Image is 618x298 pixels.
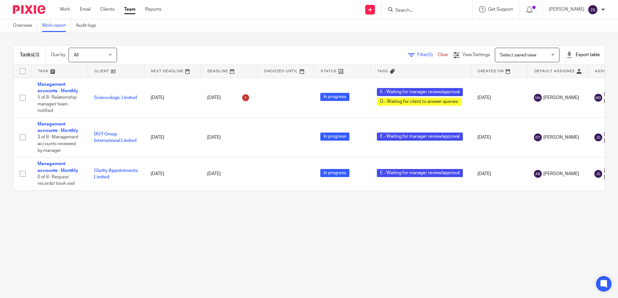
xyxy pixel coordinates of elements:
[377,169,463,177] span: E - Waiting for manager review/approval
[37,82,78,93] a: Management accounts - Monthly
[377,88,463,96] span: E - Waiting for manager review/approval
[60,6,70,13] a: Work
[594,134,602,141] img: svg%3E
[94,95,137,100] a: Sciencelogic Limited
[428,53,433,57] span: (5)
[594,170,602,178] img: svg%3E
[37,175,75,186] span: 0 of 8 · Request records/ book visit
[20,52,39,58] h1: Tasks
[377,133,463,141] span: E - Waiting for manager review/approval
[594,94,602,102] img: svg%3E
[207,171,251,177] div: [DATE]
[80,6,91,13] a: Email
[588,5,598,15] img: svg%3E
[145,6,161,13] a: Reports
[471,117,527,157] td: [DATE]
[462,53,490,57] span: View Settings
[124,6,135,13] a: Team
[320,93,349,101] span: In progress
[417,53,438,57] span: Filter
[207,93,251,103] div: [DATE]
[13,19,37,32] a: Overview
[13,5,45,14] img: Pixie
[37,162,78,173] a: Management accounts - Monthly
[144,117,201,157] td: [DATE]
[377,98,461,106] span: D - Waiting for client to answer queries
[37,135,79,153] span: 3 of 8 · Management accounts reviewed by manager
[33,52,39,57] span: (3)
[534,170,542,178] img: svg%3E
[94,132,136,143] a: DOT Group International Limited
[94,168,138,179] a: Clarity Appointments Limited
[438,53,448,57] a: Clear
[377,69,388,73] span: Tags
[543,134,579,141] span: [PERSON_NAME]
[100,6,114,13] a: Clients
[471,157,527,190] td: [DATE]
[207,134,251,141] div: [DATE]
[37,122,78,133] a: Management accounts - Monthly
[37,95,77,113] span: 5 of 8 · Relationship manager/ team notified
[74,53,79,57] span: All
[543,94,579,101] span: [PERSON_NAME]
[488,7,513,12] span: Get Support
[395,8,453,14] input: Search
[51,52,65,58] p: Due by
[320,133,349,141] span: In progress
[566,52,600,58] div: Export table
[144,157,201,190] td: [DATE]
[76,19,101,32] a: Audit logs
[534,134,542,141] img: svg%3E
[534,94,542,102] img: svg%3E
[320,169,349,177] span: In progress
[471,78,527,117] td: [DATE]
[500,53,536,57] span: Select saved view
[543,171,579,177] span: [PERSON_NAME]
[144,78,201,117] td: [DATE]
[549,6,584,13] p: [PERSON_NAME]
[42,19,71,32] a: Work report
